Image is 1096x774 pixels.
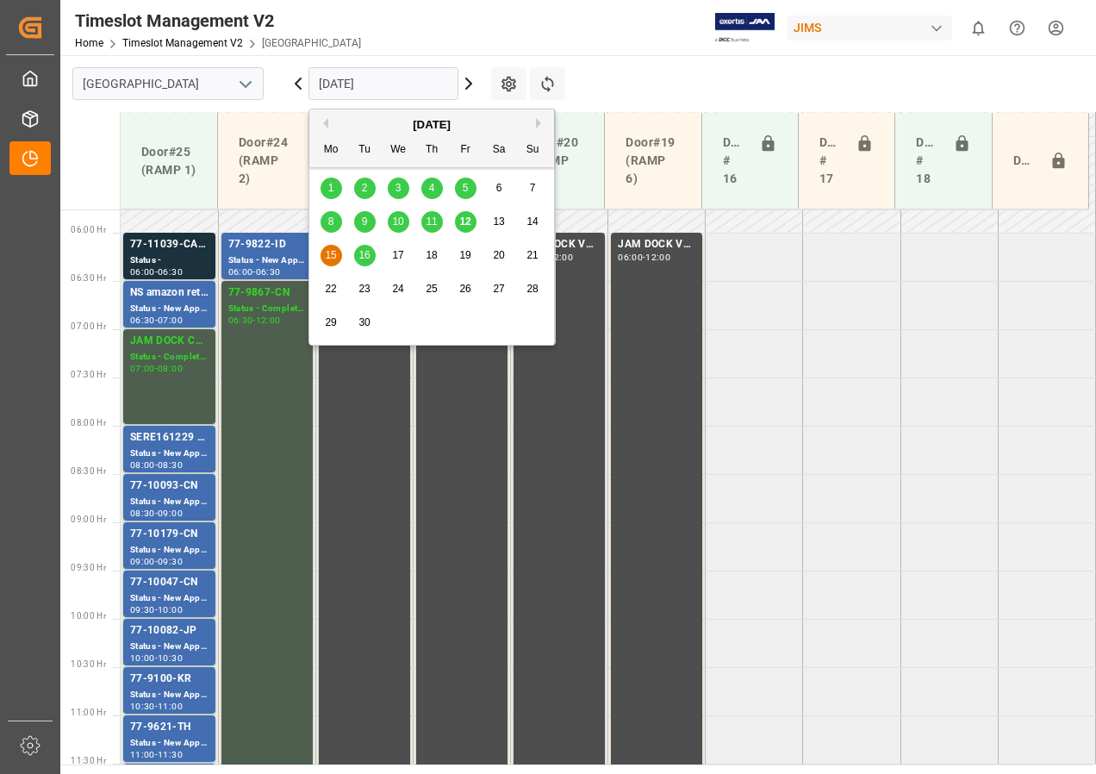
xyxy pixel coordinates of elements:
div: month 2025-09 [314,172,550,340]
div: Choose Tuesday, September 16th, 2025 [354,245,376,266]
div: 77-9621-TH [130,719,209,736]
span: 17 [392,249,403,261]
div: Status - New Appointment [130,446,209,461]
span: 11 [426,215,437,228]
div: Choose Tuesday, September 30th, 2025 [354,312,376,334]
div: - [155,751,158,758]
button: JIMS [787,11,959,44]
input: DD-MM-YYYY [308,67,458,100]
span: 10 [392,215,403,228]
div: We [388,140,409,161]
div: Doors # 16 [716,127,752,195]
span: 07:00 Hr [71,321,106,331]
div: 11:00 [158,702,183,710]
span: 9 [362,215,368,228]
div: 77-10047-CN [130,574,209,591]
span: 23 [358,283,370,295]
div: 06:30 [228,316,253,324]
div: Door#25 (RAMP 1) [134,136,203,186]
div: Choose Saturday, September 27th, 2025 [489,278,510,300]
div: Choose Friday, September 19th, 2025 [455,245,476,266]
div: Choose Tuesday, September 2nd, 2025 [354,178,376,199]
span: 2 [362,182,368,194]
div: Choose Monday, September 22nd, 2025 [321,278,342,300]
div: JAM DOCK VOLUME CONTROL [520,236,598,253]
span: 6 [496,182,502,194]
div: Choose Thursday, September 4th, 2025 [421,178,443,199]
div: Choose Tuesday, September 23rd, 2025 [354,278,376,300]
div: Choose Thursday, September 25th, 2025 [421,278,443,300]
span: 19 [459,249,470,261]
span: 27 [493,283,504,295]
div: JIMS [787,16,952,41]
div: - [155,268,158,276]
span: 4 [429,182,435,194]
span: 26 [459,283,470,295]
span: 06:00 Hr [71,225,106,234]
div: 77-11039-CA SHIPM#/M [130,236,209,253]
div: Th [421,140,443,161]
span: 20 [493,249,504,261]
div: Choose Sunday, September 28th, 2025 [522,278,544,300]
div: Choose Sunday, September 7th, 2025 [522,178,544,199]
div: Choose Wednesday, September 10th, 2025 [388,211,409,233]
div: 11:30 [158,751,183,758]
span: 18 [426,249,437,261]
span: 24 [392,283,403,295]
div: Status - New Appointment [130,591,209,606]
div: Choose Friday, September 26th, 2025 [455,278,476,300]
span: 30 [358,316,370,328]
div: Choose Wednesday, September 3rd, 2025 [388,178,409,199]
div: 07:00 [158,316,183,324]
div: - [155,558,158,565]
div: Choose Saturday, September 6th, 2025 [489,178,510,199]
div: Status - New Appointment [130,543,209,558]
div: Choose Friday, September 5th, 2025 [455,178,476,199]
div: Status - New Appointment [130,688,209,702]
div: 10:00 [158,606,183,614]
div: - [155,316,158,324]
button: open menu [232,71,258,97]
span: 28 [526,283,538,295]
div: - [155,702,158,710]
span: 11:00 Hr [71,708,106,717]
span: 07:30 Hr [71,370,106,379]
div: 09:00 [130,558,155,565]
div: 08:30 [130,509,155,517]
div: 08:30 [158,461,183,469]
span: 06:30 Hr [71,273,106,283]
span: 21 [526,249,538,261]
div: NS amazon returns [130,284,209,302]
div: - [155,606,158,614]
div: 12:00 [645,253,670,261]
div: Tu [354,140,376,161]
span: 8 [328,215,334,228]
div: 12:00 [548,253,573,261]
div: 10:30 [130,702,155,710]
span: 3 [395,182,402,194]
span: 10:00 Hr [71,611,106,621]
div: Status - Completed [228,302,306,316]
div: Choose Saturday, September 20th, 2025 [489,245,510,266]
div: Choose Wednesday, September 24th, 2025 [388,278,409,300]
div: 77-9822-ID [228,236,306,253]
div: Choose Wednesday, September 17th, 2025 [388,245,409,266]
button: Previous Month [318,118,328,128]
span: 08:00 Hr [71,418,106,428]
div: Status - New Appointment [130,640,209,654]
div: - [252,268,255,276]
span: 14 [526,215,538,228]
div: 06:30 [158,268,183,276]
div: SERE161229 RMA ? [130,429,209,446]
span: 22 [325,283,336,295]
img: Exertis%20JAM%20-%20Email%20Logo.jpg_1722504956.jpg [715,13,775,43]
div: Status - New Appointment [130,302,209,316]
div: 08:00 [158,365,183,372]
div: JAM DOCK CONTROL [130,333,209,350]
button: Help Center [998,9,1037,47]
div: Choose Monday, September 29th, 2025 [321,312,342,334]
div: Choose Sunday, September 21st, 2025 [522,245,544,266]
span: 7 [530,182,536,194]
div: Status - New Appointment [130,495,209,509]
div: 77-10093-CN [130,478,209,495]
